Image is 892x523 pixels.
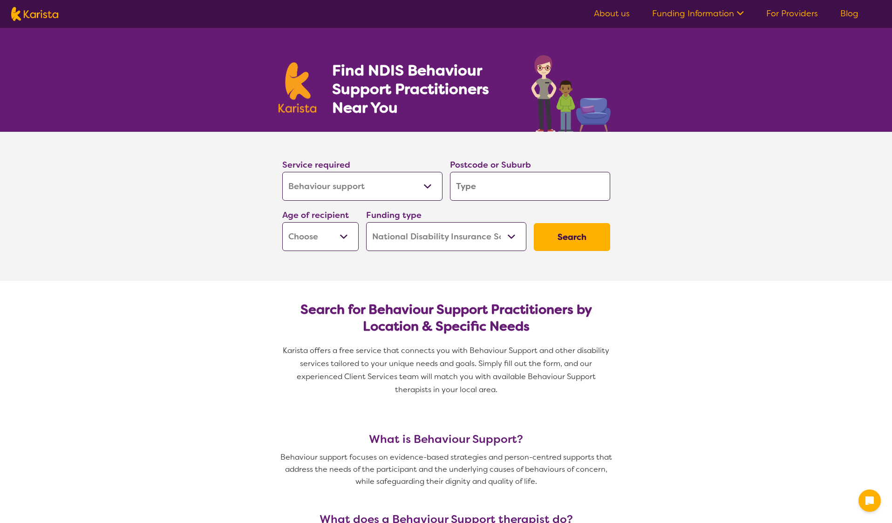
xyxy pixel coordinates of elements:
input: Type [450,172,610,201]
h3: What is Behaviour Support? [279,433,614,446]
h2: Search for Behaviour Support Practitioners by Location & Specific Needs [290,301,603,335]
button: Search [534,223,610,251]
a: For Providers [766,8,818,19]
p: Behaviour support focuses on evidence-based strategies and person-centred supports that address t... [279,451,614,488]
label: Postcode or Suburb [450,159,531,170]
img: Karista logo [11,7,58,21]
p: Karista offers a free service that connects you with Behaviour Support and other disability servi... [279,344,614,396]
a: About us [594,8,630,19]
h1: Find NDIS Behaviour Support Practitioners Near You [332,61,512,117]
img: behaviour-support [529,50,614,132]
label: Funding type [366,210,422,221]
label: Age of recipient [282,210,349,221]
label: Service required [282,159,350,170]
a: Funding Information [652,8,744,19]
a: Blog [840,8,858,19]
img: Karista logo [279,62,317,113]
